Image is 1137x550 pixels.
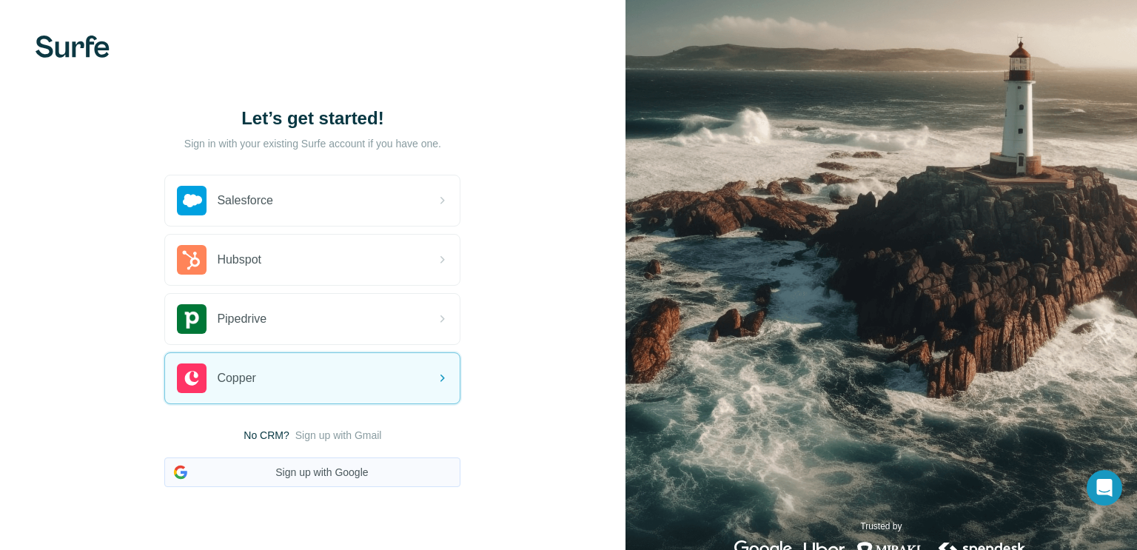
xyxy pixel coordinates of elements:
button: Sign up with Gmail [295,428,382,443]
span: Hubspot [217,251,261,269]
span: No CRM? [244,428,289,443]
p: Sign in with your existing Surfe account if you have one. [184,136,441,151]
img: pipedrive's logo [177,304,207,334]
h1: Let’s get started! [164,107,460,130]
span: Copper [217,369,255,387]
img: hubspot's logo [177,245,207,275]
div: Open Intercom Messenger [1087,470,1122,506]
img: copper's logo [177,363,207,393]
p: Trusted by [860,520,902,533]
button: Sign up with Google [164,457,460,487]
span: Pipedrive [217,310,266,328]
img: Surfe's logo [36,36,110,58]
span: Salesforce [217,192,273,209]
img: salesforce's logo [177,186,207,215]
